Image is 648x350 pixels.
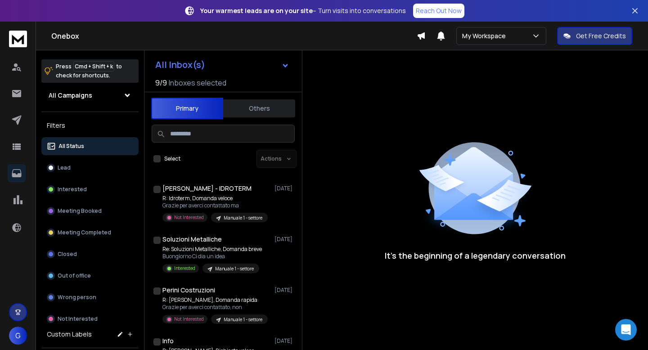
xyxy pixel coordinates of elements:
[155,60,205,69] h1: All Inbox(s)
[58,143,84,150] p: All Status
[58,315,98,323] p: Not Interested
[200,6,406,15] p: – Turn visits into conversations
[58,272,91,279] p: Out of office
[9,31,27,47] img: logo
[41,224,139,242] button: Meeting Completed
[73,61,114,72] span: Cmd + Shift + k
[41,159,139,177] button: Lead
[148,56,297,74] button: All Inbox(s)
[41,137,139,155] button: All Status
[224,215,262,221] p: Manuale 1 - settore
[58,164,71,171] p: Lead
[413,4,464,18] a: Reach Out Now
[41,119,139,132] h3: Filters
[274,185,295,192] p: [DATE]
[162,337,174,346] h1: Info
[58,207,102,215] p: Meeting Booked
[58,186,87,193] p: Interested
[51,31,417,41] h1: Onebox
[9,327,27,345] button: G
[615,319,637,341] div: Open Intercom Messenger
[56,62,122,80] p: Press to check for shortcuts.
[162,195,268,202] p: R: Idroterm, Domanda veloce
[41,310,139,328] button: Not Interested
[215,265,254,272] p: Manuale 1 - settore
[576,31,626,40] p: Get Free Credits
[151,98,223,119] button: Primary
[174,265,195,272] p: Interested
[162,286,215,295] h1: Perini Costruzioni
[58,294,96,301] p: Wrong person
[41,86,139,104] button: All Campaigns
[49,91,92,100] h1: All Campaigns
[274,236,295,243] p: [DATE]
[41,245,139,263] button: Closed
[41,288,139,306] button: Wrong person
[41,267,139,285] button: Out of office
[224,316,262,323] p: Manuale 1 - settore
[162,304,268,311] p: Grazie per averci contattato, non
[58,251,77,258] p: Closed
[174,316,204,323] p: Not Interested
[41,202,139,220] button: Meeting Booked
[385,249,566,262] p: It’s the beginning of a legendary conversation
[174,214,204,221] p: Not Interested
[274,337,295,345] p: [DATE]
[162,184,252,193] h1: [PERSON_NAME] - IDROTERM
[557,27,632,45] button: Get Free Credits
[41,180,139,198] button: Interested
[58,229,111,236] p: Meeting Completed
[462,31,509,40] p: My Workspace
[164,155,180,162] label: Select
[162,246,262,253] p: Re: Soluzioni Metalliche, Domanda breve
[162,235,222,244] h1: Soluzioni Metalliche
[416,6,462,15] p: Reach Out Now
[162,253,262,260] p: Buongiorno Ci dia un idea
[169,77,226,88] h3: Inboxes selected
[223,99,295,118] button: Others
[162,296,268,304] p: R: [PERSON_NAME], Domanda rapida
[274,287,295,294] p: [DATE]
[162,202,268,209] p: Grazie per averci contattato ma
[200,6,313,15] strong: Your warmest leads are on your site
[47,330,92,339] h3: Custom Labels
[155,77,167,88] span: 9 / 9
